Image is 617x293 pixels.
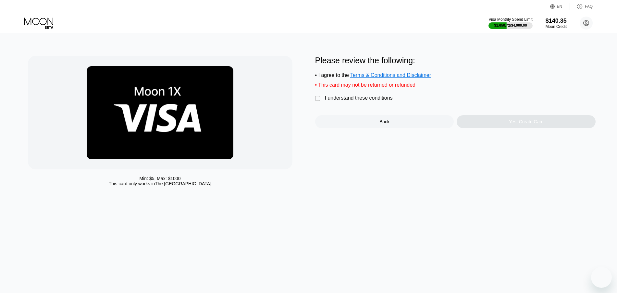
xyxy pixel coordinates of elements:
[488,17,532,22] div: Visa Monthly Spend Limit
[546,18,567,29] div: $140.35Moon Credit
[315,72,596,78] div: • I agree to the
[570,3,593,10] div: FAQ
[550,3,570,10] div: EN
[350,72,431,78] span: Terms & Conditions and Disclaimer
[140,176,181,181] div: Min: $ 5 , Max: $ 1000
[325,95,393,101] div: I understand these conditions
[315,115,454,128] div: Back
[546,24,567,29] div: Moon Credit
[546,18,567,24] div: $140.35
[591,267,612,288] iframe: Knap til at åbne messaging-vindue
[315,95,322,102] div: 
[379,119,389,124] div: Back
[109,181,211,186] div: This card only works in The [GEOGRAPHIC_DATA]
[315,82,596,88] div: • This card may not be returned or refunded
[315,56,596,65] div: Please review the following:
[494,23,527,27] div: $1,650.72 / $4,000.00
[488,17,532,29] div: Visa Monthly Spend Limit$1,650.72/$4,000.00
[585,4,593,9] div: FAQ
[557,4,562,9] div: EN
